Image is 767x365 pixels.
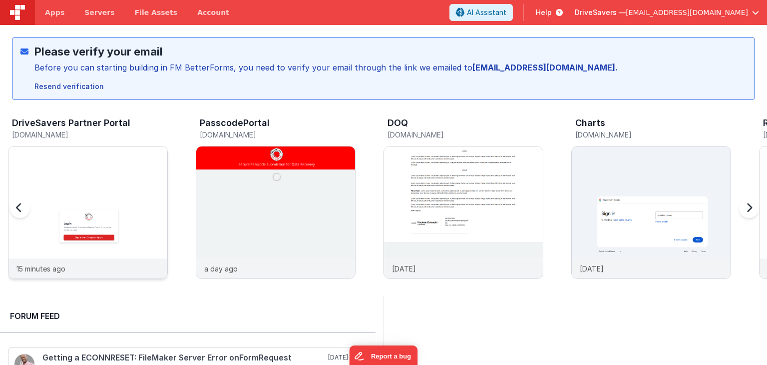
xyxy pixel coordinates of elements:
span: Servers [84,7,114,17]
h2: Forum Feed [10,310,366,322]
span: Help [536,7,552,17]
button: AI Assistant [449,4,513,21]
h5: [DOMAIN_NAME] [200,131,356,138]
h3: DriveSavers Partner Portal [12,118,130,128]
button: Resend verification [30,78,108,94]
div: Before you can starting building in FM BetterForms, you need to verify your email through the lin... [34,61,618,73]
span: AI Assistant [467,7,506,17]
h3: DOQ [387,118,408,128]
h3: PasscodePortal [200,118,270,128]
h3: Charts [575,118,605,128]
span: DriveSavers — [575,7,626,17]
h2: Please verify your email [34,45,618,57]
strong: [EMAIL_ADDRESS][DOMAIN_NAME]. [472,62,618,72]
p: [DATE] [580,263,604,274]
h5: [DOMAIN_NAME] [387,131,543,138]
p: a day ago [204,263,238,274]
h5: [DOMAIN_NAME] [12,131,168,138]
span: [EMAIL_ADDRESS][DOMAIN_NAME] [626,7,748,17]
button: DriveSavers — [EMAIL_ADDRESS][DOMAIN_NAME] [575,7,759,17]
span: Apps [45,7,64,17]
span: File Assets [135,7,178,17]
h5: [DATE] [328,353,369,361]
h4: Getting a ECONNRESET: FileMaker Server Error onFormRequest [42,353,326,362]
p: [DATE] [392,263,416,274]
h5: [DOMAIN_NAME] [575,131,731,138]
